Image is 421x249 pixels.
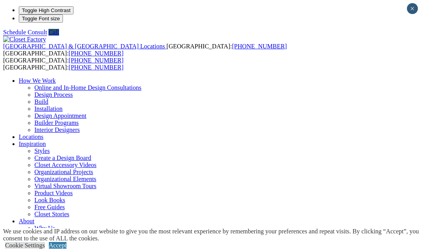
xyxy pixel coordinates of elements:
[34,225,55,231] a: Why Us
[5,242,45,249] a: Cookie Settings
[3,29,47,36] a: Schedule Consult
[34,211,69,217] a: Closet Stories
[22,7,70,13] span: Toggle High Contrast
[3,43,165,50] span: [GEOGRAPHIC_DATA] & [GEOGRAPHIC_DATA] Locations
[34,204,65,210] a: Free Guides
[3,57,124,71] span: [GEOGRAPHIC_DATA]: [GEOGRAPHIC_DATA]:
[34,98,48,105] a: Build
[407,3,418,14] button: Close
[3,43,287,57] span: [GEOGRAPHIC_DATA]: [GEOGRAPHIC_DATA]:
[69,64,124,71] a: [PHONE_NUMBER]
[19,14,63,23] button: Toggle Font size
[34,105,63,112] a: Installation
[19,77,56,84] a: How We Work
[232,43,287,50] a: [PHONE_NUMBER]
[34,148,50,154] a: Styles
[19,6,73,14] button: Toggle High Contrast
[34,126,80,133] a: Interior Designers
[34,176,96,182] a: Organizational Elements
[3,43,167,50] a: [GEOGRAPHIC_DATA] & [GEOGRAPHIC_DATA] Locations
[49,242,66,249] a: Accept
[34,183,97,189] a: Virtual Showroom Tours
[19,141,46,147] a: Inspiration
[3,228,421,242] div: We use cookies and IP address on our website to give you the most relevant experience by remember...
[34,84,142,91] a: Online and In-Home Design Consultations
[34,162,97,168] a: Closet Accessory Videos
[34,119,79,126] a: Builder Programs
[34,91,73,98] a: Design Process
[22,16,60,21] span: Toggle Font size
[19,218,34,224] a: About
[34,112,86,119] a: Design Appointment
[3,36,46,43] img: Closet Factory
[48,29,59,36] a: Call
[34,169,93,175] a: Organizational Projects
[69,50,124,57] a: [PHONE_NUMBER]
[34,155,91,161] a: Create a Design Board
[34,190,73,196] a: Product Videos
[69,57,124,64] a: [PHONE_NUMBER]
[34,197,65,203] a: Look Books
[19,133,43,140] a: Locations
